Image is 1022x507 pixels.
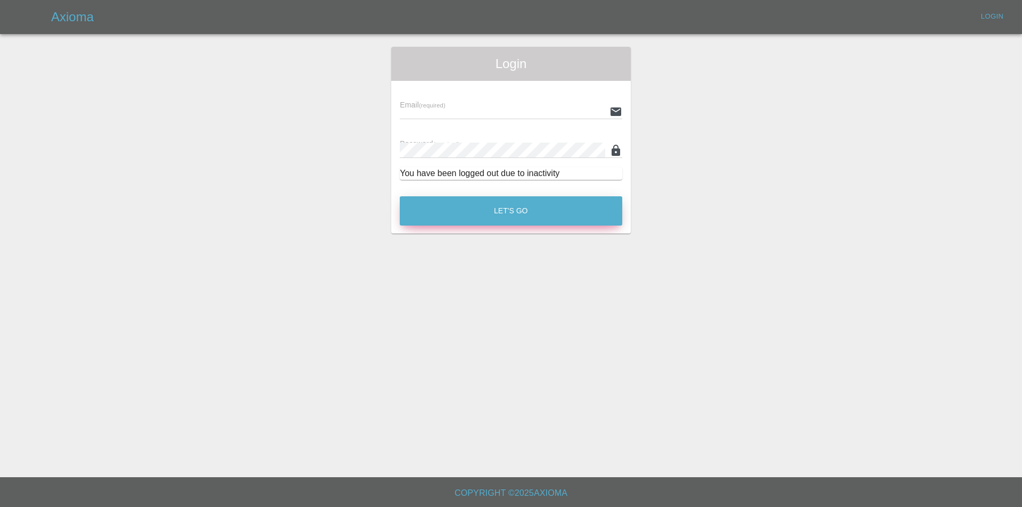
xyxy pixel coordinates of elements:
small: (required) [419,102,446,109]
h6: Copyright © 2025 Axioma [9,486,1013,501]
span: Login [400,55,622,72]
span: Email [400,101,445,109]
a: Login [975,9,1009,25]
div: You have been logged out due to inactivity [400,167,622,180]
button: Let's Go [400,196,622,226]
small: (required) [433,141,460,147]
h5: Axioma [51,9,94,26]
span: Password [400,139,459,148]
